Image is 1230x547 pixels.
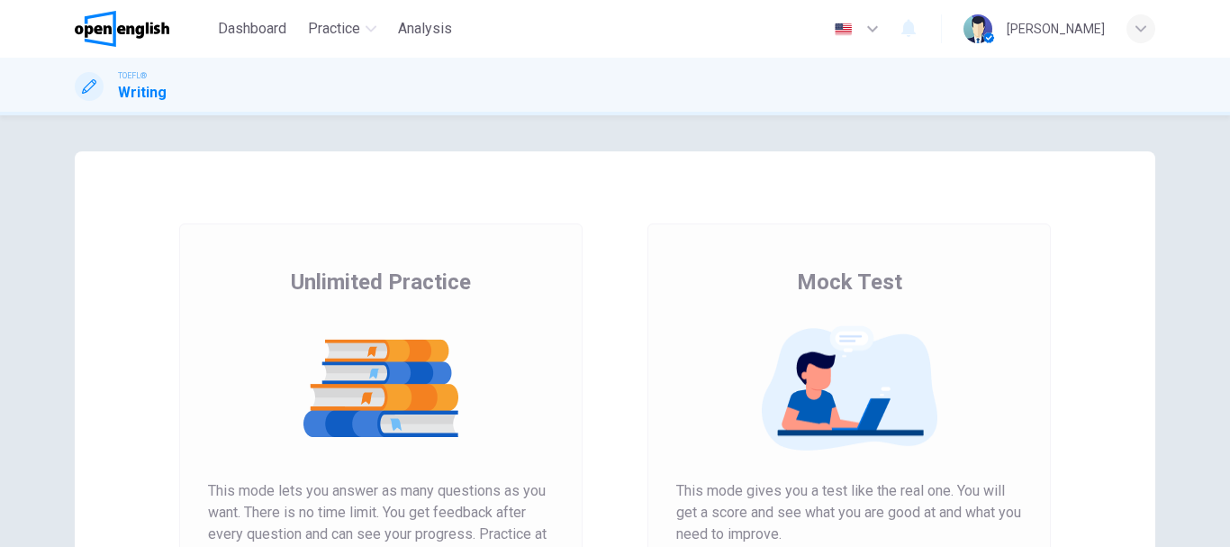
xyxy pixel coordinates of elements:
img: en [832,23,855,36]
button: Dashboard [211,13,294,45]
span: Unlimited Practice [291,268,471,296]
span: TOEFL® [118,69,147,82]
button: Analysis [391,13,459,45]
div: [PERSON_NAME] [1007,18,1105,40]
a: OpenEnglish logo [75,11,211,47]
span: This mode gives you a test like the real one. You will get a score and see what you are good at a... [676,480,1022,545]
img: OpenEnglish logo [75,11,169,47]
button: Practice [301,13,384,45]
span: Analysis [398,18,452,40]
span: Mock Test [797,268,902,296]
span: Dashboard [218,18,286,40]
img: Profile picture [963,14,992,43]
span: Practice [308,18,360,40]
h1: Writing [118,82,167,104]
